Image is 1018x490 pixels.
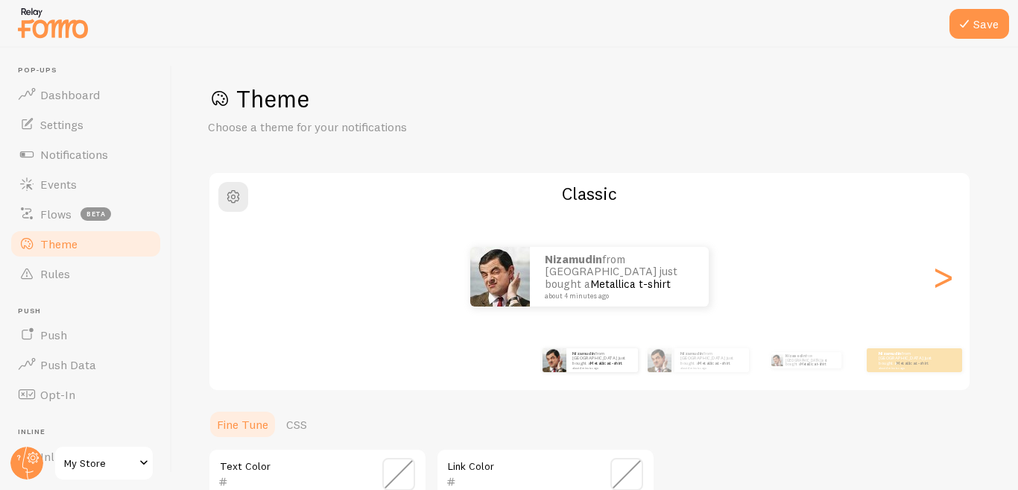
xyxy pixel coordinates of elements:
[9,139,162,169] a: Notifications
[40,266,70,281] span: Rules
[785,354,806,358] strong: nizamudin
[18,427,162,437] span: Inline
[40,387,75,402] span: Opt-In
[934,223,952,330] div: Next slide
[572,366,630,369] small: about 4 minutes ago
[9,442,162,471] a: Inline
[18,66,162,75] span: Pop-ups
[9,259,162,289] a: Rules
[40,207,72,222] span: Flows
[54,445,154,481] a: My Store
[897,360,929,366] a: Metallica t-shirt
[9,229,162,259] a: Theme
[680,351,743,369] p: from [GEOGRAPHIC_DATA] just bought a
[470,247,530,307] img: Fomo
[9,80,162,110] a: Dashboard
[545,292,689,300] small: about 4 minutes ago
[800,362,826,366] a: Metallica t-shirt
[64,454,135,472] span: My Store
[40,147,108,162] span: Notifications
[9,380,162,409] a: Opt-In
[698,360,730,366] a: Metallica t-shirt
[18,307,162,316] span: Push
[771,354,783,366] img: Fomo
[9,110,162,139] a: Settings
[879,351,938,369] p: from [GEOGRAPHIC_DATA] just bought a
[9,320,162,350] a: Push
[40,87,100,102] span: Dashboard
[680,351,704,356] strong: nizamudin
[80,207,111,221] span: beta
[590,360,622,366] a: Metallica t-shirt
[879,351,902,356] strong: nizamudin
[545,254,694,300] p: from [GEOGRAPHIC_DATA] just bought a
[209,182,970,205] h2: Classic
[208,84,982,114] h1: Theme
[40,357,96,372] span: Push Data
[879,366,937,369] small: about 4 minutes ago
[40,236,78,251] span: Theme
[9,169,162,199] a: Events
[648,348,671,372] img: Fomo
[572,351,595,356] strong: nizamudin
[572,351,632,369] p: from [GEOGRAPHIC_DATA] just bought a
[40,327,67,342] span: Push
[543,348,566,372] img: Fomo
[277,409,316,439] a: CSS
[545,252,602,266] strong: nizamudin
[40,177,77,192] span: Events
[590,277,671,291] a: Metallica t-shirt
[9,350,162,380] a: Push Data
[208,119,566,136] p: Choose a theme for your notifications
[680,366,742,369] small: about 4 minutes ago
[9,199,162,229] a: Flows beta
[16,4,90,42] img: fomo-relay-logo-orange.svg
[40,117,83,132] span: Settings
[785,352,835,368] p: from [GEOGRAPHIC_DATA] just bought a
[208,409,277,439] a: Fine Tune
